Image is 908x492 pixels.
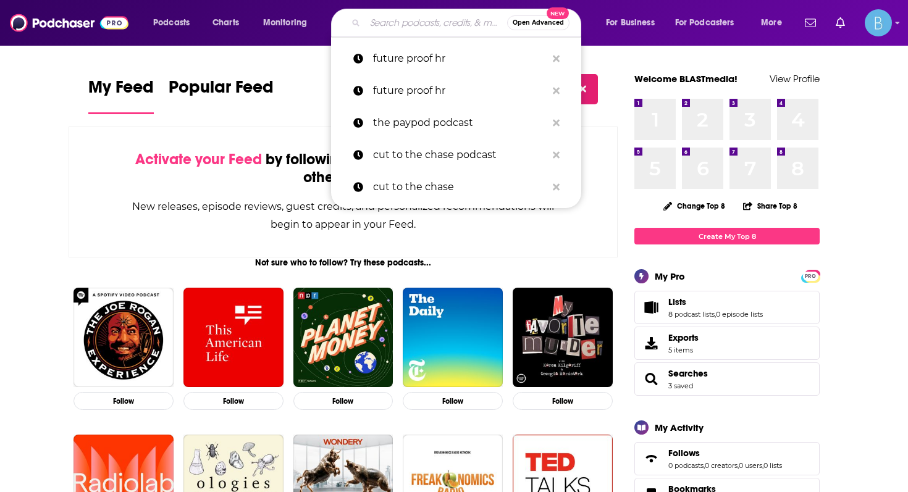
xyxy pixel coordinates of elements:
span: Podcasts [153,14,190,31]
p: future proof hr [373,75,547,107]
span: 5 items [668,346,699,354]
div: New releases, episode reviews, guest credits, and personalized recommendations will begin to appe... [131,198,555,233]
a: Follows [639,450,663,467]
a: Welcome BLASTmedia! [634,73,738,85]
button: Open AdvancedNew [507,15,570,30]
a: future proof hr [331,75,581,107]
img: My Favorite Murder with Karen Kilgariff and Georgia Hardstark [513,288,613,388]
a: Searches [639,370,663,388]
span: , [762,461,763,470]
span: Charts [212,14,239,31]
a: Create My Top 8 [634,228,820,244]
button: Follow [293,392,393,410]
a: Lists [639,299,663,316]
a: 0 creators [705,461,738,470]
div: My Activity [655,422,704,433]
img: The Daily [403,288,503,388]
button: Follow [513,392,613,410]
span: Exports [668,332,699,343]
p: cut to the chase podcast [373,139,547,171]
a: Show notifications dropdown [831,12,850,33]
img: The Joe Rogan Experience [74,288,174,388]
span: Monitoring [263,14,307,31]
a: My Feed [88,77,154,114]
button: Follow [183,392,284,410]
button: open menu [597,13,670,33]
a: Show notifications dropdown [800,12,821,33]
a: 3 saved [668,382,693,390]
span: Lists [668,296,686,307]
button: open menu [667,13,752,33]
div: Not sure who to follow? Try these podcasts... [69,257,618,268]
span: For Business [606,14,655,31]
img: User Profile [865,9,892,36]
a: the paypod podcast [331,107,581,139]
span: , [704,461,705,470]
a: Charts [204,13,246,33]
p: the paypod podcast [373,107,547,139]
button: Show profile menu [865,9,892,36]
img: Podchaser - Follow, Share and Rate Podcasts [10,11,128,35]
a: Exports [634,327,820,360]
a: 0 users [739,461,762,470]
span: Logged in as BLASTmedia [865,9,892,36]
a: Searches [668,368,708,379]
span: Open Advanced [513,20,564,26]
a: Popular Feed [169,77,274,114]
a: cut to the chase podcast [331,139,581,171]
span: Searches [634,362,820,396]
div: Search podcasts, credits, & more... [343,9,593,37]
p: cut to the chase [373,171,547,203]
button: Share Top 8 [742,194,798,218]
span: My Feed [88,77,154,105]
span: Popular Feed [169,77,274,105]
button: Follow [74,392,174,410]
button: Change Top 8 [656,198,733,214]
div: My Pro [655,270,685,282]
a: PRO [803,271,818,280]
span: Follows [668,448,700,459]
img: This American Life [183,288,284,388]
a: 0 podcasts [668,461,704,470]
a: Lists [668,296,763,307]
button: open menu [254,13,323,33]
span: Follows [634,442,820,475]
a: 0 lists [763,461,782,470]
a: 0 episode lists [716,310,763,319]
span: Lists [634,291,820,324]
a: cut to the chase [331,171,581,203]
span: More [761,14,782,31]
div: by following Podcasts, Creators, Lists, and other Users! [131,151,555,186]
button: Follow [403,392,503,410]
span: , [715,310,716,319]
a: View Profile [770,73,820,85]
span: New [547,7,569,19]
span: Exports [639,335,663,352]
span: Activate your Feed [135,150,262,169]
span: For Podcasters [675,14,734,31]
a: Follows [668,448,782,459]
p: future proof hr [373,43,547,75]
img: Planet Money [293,288,393,388]
button: open menu [752,13,797,33]
input: Search podcasts, credits, & more... [365,13,507,33]
a: future proof hr [331,43,581,75]
span: , [738,461,739,470]
button: open menu [145,13,206,33]
a: 8 podcast lists [668,310,715,319]
span: PRO [803,272,818,281]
